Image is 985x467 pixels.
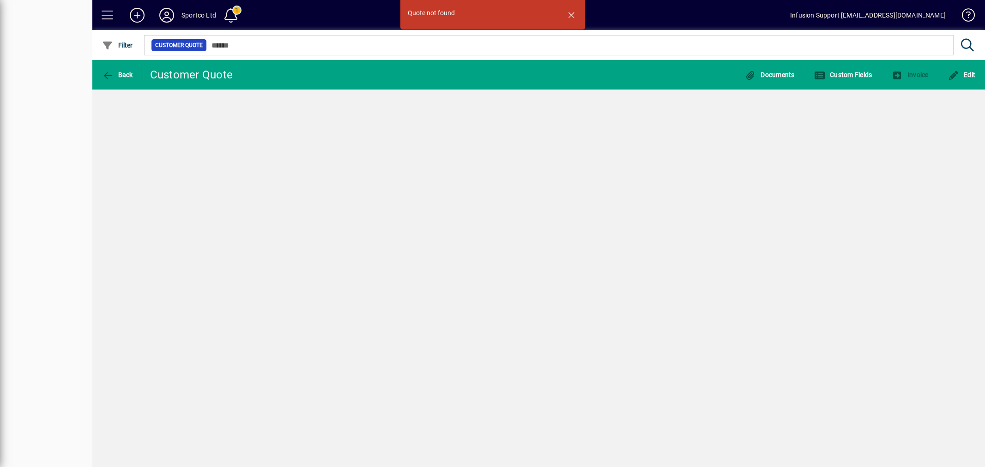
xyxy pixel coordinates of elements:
[92,66,143,83] app-page-header-button: Back
[948,71,976,78] span: Edit
[150,67,233,82] div: Customer Quote
[100,66,135,83] button: Back
[743,66,797,83] button: Documents
[745,71,795,78] span: Documents
[100,37,135,54] button: Filter
[102,42,133,49] span: Filter
[891,71,928,78] span: Invoice
[155,41,203,50] span: Customer Quote
[102,71,133,78] span: Back
[889,66,931,83] button: Invoice
[814,71,872,78] span: Custom Fields
[152,7,181,24] button: Profile
[790,8,946,23] div: Infusion Support [EMAIL_ADDRESS][DOMAIN_NAME]
[812,66,875,83] button: Custom Fields
[181,8,216,23] div: Sportco Ltd
[955,2,973,32] a: Knowledge Base
[946,66,978,83] button: Edit
[122,7,152,24] button: Add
